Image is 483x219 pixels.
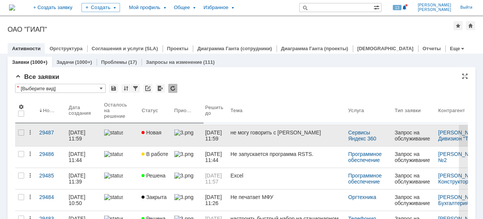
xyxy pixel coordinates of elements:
[168,84,177,93] div: Обновлять список
[104,194,123,200] img: statusbar-100 (1).png
[393,5,401,10] span: 13
[138,125,171,146] a: Новая
[18,104,24,110] span: Настройки
[438,194,481,200] a: [PERSON_NAME]
[392,147,435,168] a: Запрос на обслуживание
[202,168,228,189] a: [DATE] 11:57
[167,46,188,51] a: Проекты
[92,46,158,51] a: Соглашения и услуги (SLA)
[466,21,475,30] div: Сделать домашней страницей
[392,190,435,211] a: Запрос на обслуживание
[174,108,193,113] div: Приоритет
[202,190,228,211] a: [DATE] 11:26
[27,194,33,200] div: Действия
[146,59,202,65] a: Запросы на изменение
[142,151,168,157] span: В работе
[101,96,139,125] th: Осталось на решение
[438,130,481,136] a: [PERSON_NAME]
[39,194,63,200] div: 29484
[101,125,139,146] a: statusbar-100 (1).png
[450,46,460,51] a: Еще
[8,26,454,33] div: ОАО "ГИАП"
[9,5,15,11] img: logo
[142,130,162,136] span: Новая
[205,130,223,142] span: [DATE] 11:59
[395,151,432,163] div: Запрос на обслуживание
[75,59,92,65] div: (1000+)
[205,151,223,163] span: [DATE] 11:44
[418,3,451,8] span: [PERSON_NAME]
[228,147,345,168] a: Не запускается программа RSTS.
[197,46,272,51] a: Диаграмма Ганта (сотрудники)
[205,194,223,206] span: [DATE] 11:26
[109,84,118,93] div: Сохранить вид
[15,73,59,80] span: Все заявки
[438,108,465,113] div: Контрагент
[36,168,66,189] a: 29485
[174,151,193,157] img: 3.png
[101,147,139,168] a: statusbar-100 (1).png
[205,173,223,185] span: [DATE] 11:57
[228,125,345,146] a: не могу говорить с [PERSON_NAME]
[66,147,101,168] a: [DATE] 11:44
[348,108,364,113] div: Услуга
[17,85,19,90] div: Настройки списка отличаются от сохраненных в виде
[174,173,193,179] img: 3.png
[228,190,345,211] a: Не печатает МФУ
[66,125,101,146] a: [DATE] 11:59
[174,130,193,136] img: 3.png
[128,59,137,65] div: (17)
[202,147,228,168] a: [DATE] 11:44
[462,73,468,79] div: На всю страницу
[138,190,171,211] a: Закрыта
[143,84,152,93] div: Скопировать ссылку на список
[423,46,441,51] a: Отчеты
[122,84,131,93] div: Сортировка...
[231,130,342,136] div: не могу говорить с [PERSON_NAME]
[156,84,165,93] div: Экспорт списка
[27,151,33,157] div: Действия
[36,190,66,211] a: 29484
[171,96,202,125] th: Приоритет
[205,105,225,116] div: Решить до
[27,130,33,136] div: Действия
[43,108,57,113] div: Номер
[348,173,383,185] a: Программное обеспечение
[392,125,435,146] a: Запрос на обслуживание
[392,96,435,125] th: Тип заявки
[142,173,165,179] span: Решена
[142,194,166,200] span: Закрыта
[138,96,171,125] th: Статус
[392,168,435,189] a: Запрос на обслуживание
[101,190,139,211] a: statusbar-100 (1).png
[202,125,228,146] a: [DATE] 11:59
[69,105,92,116] div: Дата создания
[171,147,202,168] a: 3.png
[36,96,66,125] th: Номер
[228,96,345,125] th: Тема
[131,84,140,93] div: Фильтрация...
[39,130,63,136] div: 29487
[357,46,414,51] a: [DEMOGRAPHIC_DATA]
[69,151,87,163] div: [DATE] 11:44
[171,168,202,189] a: 3.png
[138,168,171,189] a: Решена
[104,102,130,119] div: Осталось на решение
[438,151,481,157] a: [PERSON_NAME]
[348,130,376,142] a: Сервисы Яндекс 360
[12,59,29,65] a: Заявки
[12,46,40,51] a: Активности
[66,96,101,125] th: Дата создания
[395,108,421,113] div: Тип заявки
[418,8,451,12] span: [PERSON_NAME]
[454,21,463,30] div: Добавить в избранное
[49,46,82,51] a: Оргструктура
[171,190,202,211] a: 3.png
[66,190,101,211] a: [DATE] 10:50
[69,130,87,142] div: [DATE] 11:59
[36,147,66,168] a: 29486
[348,151,383,163] a: Программное обеспечение
[39,151,63,157] div: 29486
[231,108,243,113] div: Тема
[30,59,47,65] div: (1000+)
